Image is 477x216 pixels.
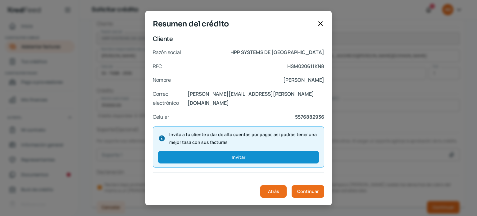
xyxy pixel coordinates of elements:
[158,151,319,163] button: Invitar
[232,155,245,159] span: Invitar
[153,113,169,122] p: Celular
[295,113,324,122] p: 5576882936
[230,48,324,57] p: HPP SYSTEMS DE [GEOGRAPHIC_DATA]
[260,185,287,198] button: Atrás
[268,189,279,194] span: Atrás
[153,48,181,57] p: Razón social
[153,76,171,85] p: Nombre
[297,189,319,194] span: Continuar
[153,62,162,71] p: RFC
[292,185,324,198] button: Continuar
[153,90,188,108] p: Correo electrónico
[283,76,324,85] p: [PERSON_NAME]
[287,62,324,71] p: HSM020611KN8
[153,34,324,43] p: Cliente
[188,90,324,108] p: [PERSON_NAME][EMAIL_ADDRESS][PERSON_NAME][DOMAIN_NAME]
[153,18,314,30] span: Resumen del crédito
[169,131,319,146] span: Invita a tu cliente a dar de alta cuentas por pagar, así podrás tener una mejor tasa con sus fact...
